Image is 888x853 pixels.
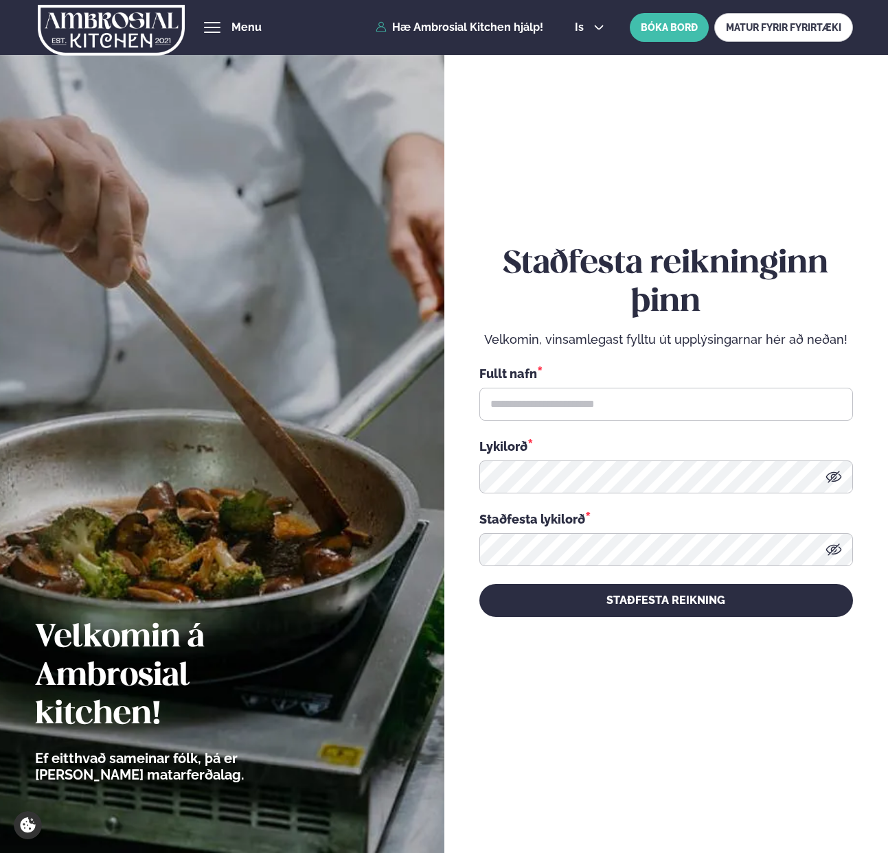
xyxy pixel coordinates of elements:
button: BÓKA BORÐ [630,13,709,42]
a: Cookie settings [14,811,42,839]
button: STAÐFESTA REIKNING [479,584,853,617]
a: MATUR FYRIR FYRIRTÆKI [714,13,853,42]
h2: Velkomin á Ambrosial kitchen! [35,619,320,734]
span: is [575,22,588,33]
p: Ef eitthvað sameinar fólk, þá er [PERSON_NAME] matarferðalag. [35,750,320,783]
div: Lykilorð [479,437,853,455]
h2: Staðfesta reikninginn þinn [479,245,853,322]
a: Hæ Ambrosial Kitchen hjálp! [376,21,543,34]
div: Staðfesta lykilorð [479,510,853,528]
button: is [564,22,615,33]
p: Velkomin, vinsamlegast fylltu út upplýsingarnar hér að neðan! [479,331,853,348]
button: hamburger [204,19,220,36]
img: logo [38,2,185,58]
div: Fullt nafn [479,364,853,382]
